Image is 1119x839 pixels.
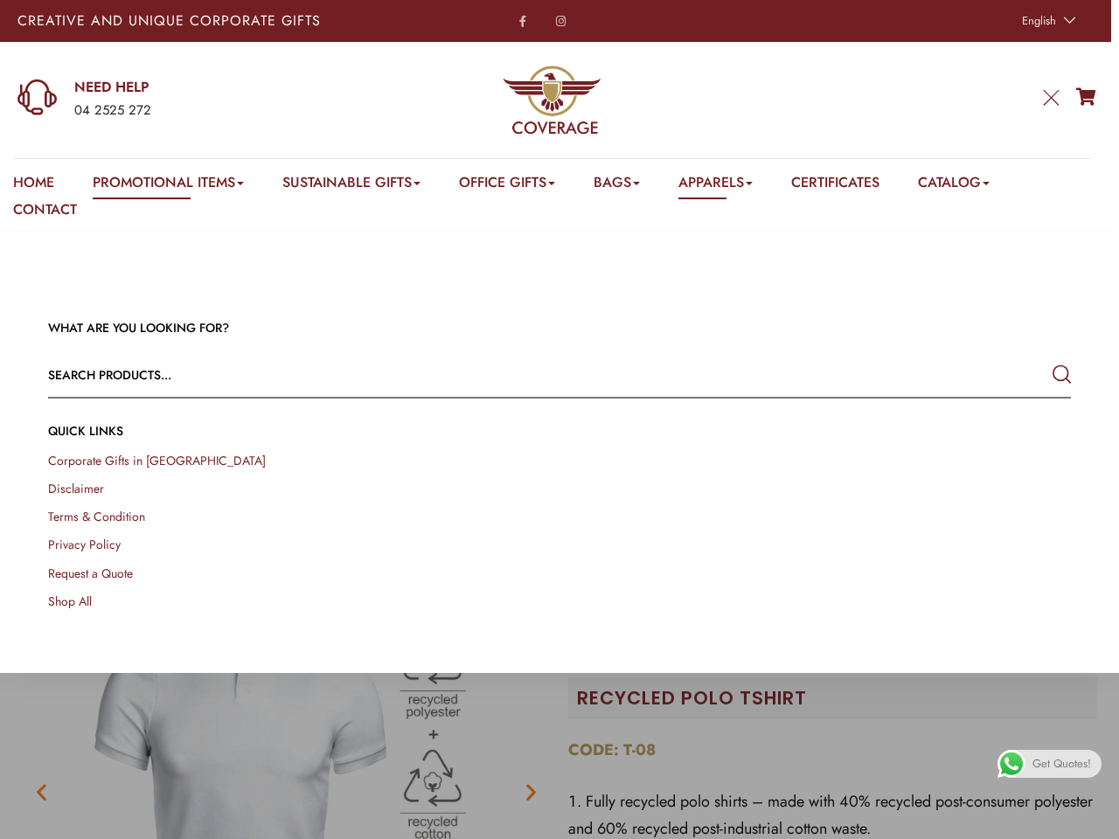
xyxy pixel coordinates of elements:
[48,422,1071,440] h4: QUICK LINKs
[678,172,753,199] a: Apparels
[791,172,879,199] a: Certificates
[594,172,640,199] a: Bags
[13,199,77,226] a: Contact
[1013,9,1081,33] a: English
[48,536,121,553] a: Privacy Policy
[282,172,420,199] a: Sustainable Gifts
[1032,750,1091,778] span: Get Quotes!
[93,172,244,199] a: Promotional Items
[74,100,359,122] div: 04 2525 272
[48,508,145,525] a: Terms & Condition
[1022,12,1056,29] span: English
[918,172,990,199] a: Catalog
[459,172,555,199] a: Office Gifts
[74,78,359,97] a: NEED HELP
[48,480,104,497] a: Disclaimer
[17,14,439,28] p: Creative and Unique Corporate Gifts
[48,320,1071,337] h3: WHAT ARE YOU LOOKING FOR?
[48,354,866,396] input: Search products...
[13,172,54,199] a: Home
[48,452,266,469] a: Corporate Gifts in [GEOGRAPHIC_DATA]
[48,564,133,581] a: Request a Quote
[48,592,92,609] a: Shop All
